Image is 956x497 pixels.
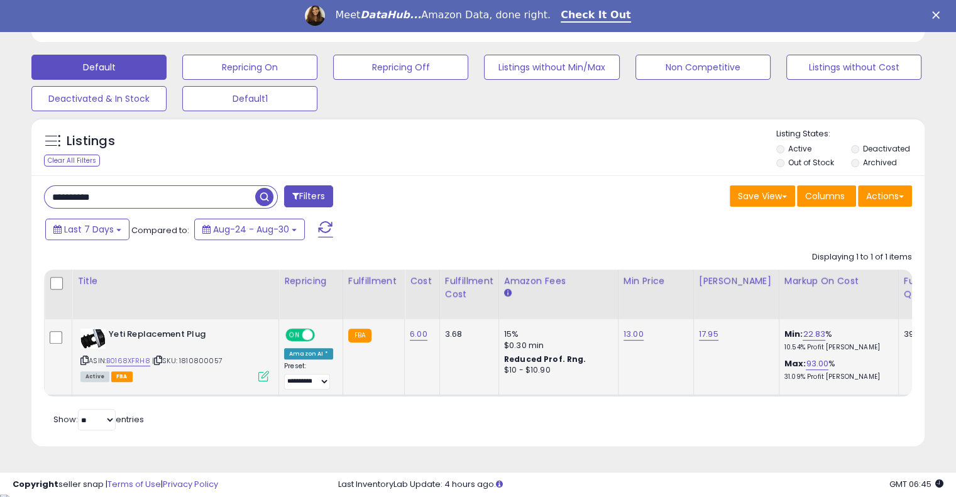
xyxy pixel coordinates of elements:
div: Displaying 1 to 1 of 1 items [812,251,912,263]
button: Columns [797,185,856,207]
span: Aug-24 - Aug-30 [213,223,289,236]
strong: Copyright [13,478,58,490]
span: OFF [313,329,333,340]
a: 93.00 [806,358,828,370]
button: Filters [284,185,333,207]
span: | SKU: 1810800057 [152,356,223,366]
i: DataHub... [360,9,421,21]
div: Markup on Cost [784,275,893,288]
b: Yeti Replacement Plug [109,329,261,344]
b: Min: [784,328,803,340]
div: ASIN: [80,329,269,381]
div: % [784,358,889,381]
button: Deactivated & In Stock [31,86,167,111]
b: Reduced Prof. Rng. [504,354,586,364]
button: Repricing Off [333,55,468,80]
button: Last 7 Days [45,219,129,240]
label: Active [788,143,811,154]
h5: Listings [67,133,115,150]
label: Out of Stock [788,157,834,168]
span: Last 7 Days [64,223,114,236]
div: Fulfillment [348,275,399,288]
a: Terms of Use [107,478,161,490]
button: Default1 [182,86,317,111]
span: FBA [111,371,133,382]
div: 39 [904,329,943,340]
div: Repricing [284,275,338,288]
a: B0168XFRH8 [106,356,150,366]
a: Check It Out [561,9,631,23]
button: Listings without Cost [786,55,921,80]
a: 13.00 [624,328,644,341]
div: Fulfillment Cost [445,275,493,301]
div: 15% [504,329,608,340]
a: 22.83 [803,328,825,341]
span: Columns [805,190,845,202]
div: [PERSON_NAME] [699,275,774,288]
button: Aug-24 - Aug-30 [194,219,305,240]
div: Amazon AI * [284,348,333,359]
div: Last InventoryLab Update: 4 hours ago. [338,479,943,491]
span: All listings currently available for purchase on Amazon [80,371,109,382]
p: 10.54% Profit [PERSON_NAME] [784,343,889,352]
div: Clear All Filters [44,155,100,167]
img: Profile image for Georgie [305,6,325,26]
small: FBA [348,329,371,342]
a: Privacy Policy [163,478,218,490]
div: % [784,329,889,352]
span: ON [287,329,302,340]
div: Fulfillable Quantity [904,275,947,301]
button: Save View [730,185,795,207]
button: Non Competitive [635,55,771,80]
div: Meet Amazon Data, done right. [335,9,551,21]
button: Actions [858,185,912,207]
div: Min Price [624,275,688,288]
label: Archived [862,157,896,168]
button: Default [31,55,167,80]
button: Repricing On [182,55,317,80]
img: 31uPkt5YofL._SL40_.jpg [80,329,106,349]
span: 2025-09-7 06:45 GMT [889,478,943,490]
div: Cost [410,275,434,288]
th: The percentage added to the cost of goods (COGS) that forms the calculator for Min & Max prices. [779,270,898,319]
div: Amazon Fees [504,275,613,288]
div: $10 - $10.90 [504,365,608,376]
span: Compared to: [131,224,189,236]
b: Max: [784,358,806,369]
p: 31.09% Profit [PERSON_NAME] [784,373,889,381]
div: Preset: [284,362,333,390]
span: Show: entries [53,413,144,425]
div: $0.30 min [504,340,608,351]
button: Listings without Min/Max [484,55,619,80]
label: Deactivated [862,143,909,154]
small: Amazon Fees. [504,288,512,299]
div: seller snap | | [13,479,218,491]
div: 3.68 [445,329,489,340]
div: Title [77,275,273,288]
div: Close [932,11,945,19]
a: 6.00 [410,328,427,341]
p: Listing States: [776,128,925,140]
a: 17.95 [699,328,718,341]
